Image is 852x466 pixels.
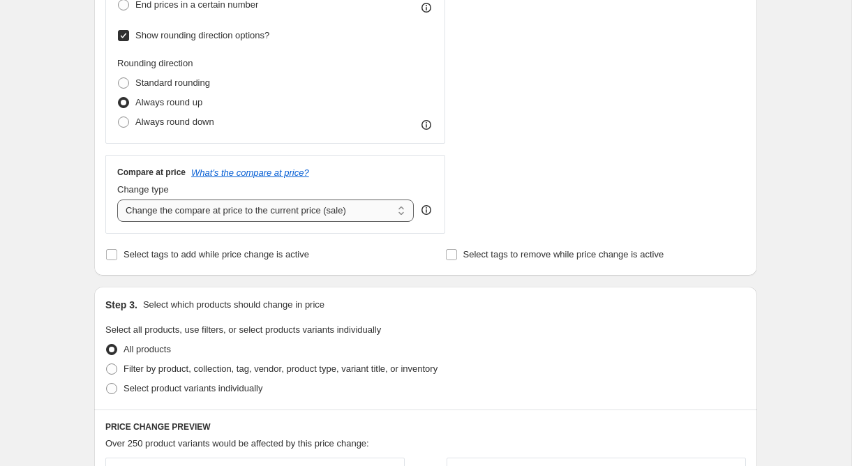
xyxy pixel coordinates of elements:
span: Standard rounding [135,77,210,88]
span: Select all products, use filters, or select products variants individually [105,324,381,335]
p: Select which products should change in price [143,298,324,312]
h3: Compare at price [117,167,186,178]
span: Show rounding direction options? [135,30,269,40]
h2: Step 3. [105,298,137,312]
span: Always round up [135,97,202,107]
span: Change type [117,184,169,195]
span: Select tags to add while price change is active [124,249,309,260]
h6: PRICE CHANGE PREVIEW [105,421,746,433]
div: help [419,203,433,217]
span: All products [124,344,171,354]
span: Filter by product, collection, tag, vendor, product type, variant title, or inventory [124,363,438,374]
span: Always round down [135,116,214,127]
span: Select tags to remove while price change is active [463,249,664,260]
button: What's the compare at price? [191,167,309,178]
span: Select product variants individually [124,383,262,393]
span: Rounding direction [117,58,193,68]
span: Over 250 product variants would be affected by this price change: [105,438,369,449]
